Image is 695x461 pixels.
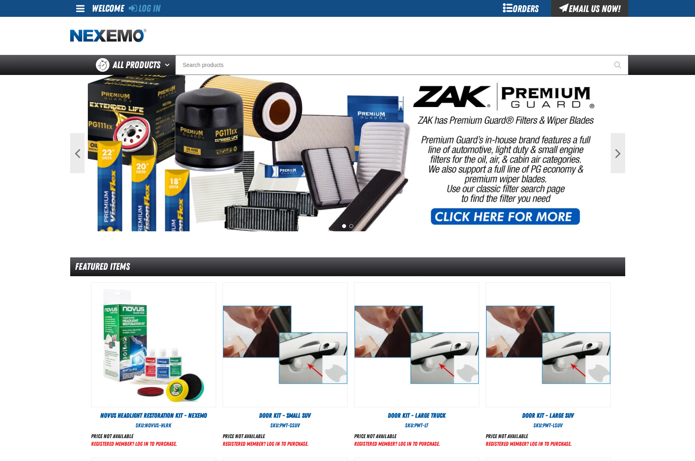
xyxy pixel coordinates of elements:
div: Price not available [354,433,440,440]
span: Door Kit - Small SUV [259,412,311,419]
: View Details of the Novus Headlight Restoration Kit - Nexemo [91,283,216,407]
button: Open All Products pages [162,55,175,75]
span: PWT-LT [414,422,428,429]
a: Door Kit - Large SUV [486,411,611,420]
div: SKU: [223,422,348,429]
button: Start Searching [608,55,628,75]
img: Door Kit - Large SUV [486,283,610,407]
a: Registered Member? Log In to purchase. [486,441,571,447]
div: Featured Items [70,257,625,276]
a: Door Kit - Small SUV [223,411,348,420]
: View Details of the Door Kit - Small SUV [223,283,347,407]
img: Door Kit - Small SUV [223,283,347,407]
span: Novus Headlight Restoration Kit - Nexemo [100,412,207,419]
div: SKU: [486,422,611,429]
a: Door Kit - Large Truck [354,411,479,420]
div: SKU: [354,422,479,429]
: View Details of the Door Kit - Large Truck [355,283,479,407]
div: Price not available [223,433,308,440]
span: All Products [113,58,160,72]
span: PWT-SSUV [280,422,300,429]
span: NOVUS-HLRK [145,422,171,429]
img: PG Filters & Wipers [88,75,608,231]
button: Next [611,133,625,173]
button: 2 of 2 [349,224,353,228]
a: Registered Member? Log In to purchase. [354,441,440,447]
a: Registered Member? Log In to purchase. [91,441,177,447]
input: Search [175,55,628,75]
button: Previous [70,133,85,173]
: View Details of the Door Kit - Large SUV [486,283,610,407]
a: Registered Member? Log In to purchase. [223,441,308,447]
a: Log In [129,3,160,14]
div: SKU: [91,422,216,429]
div: Price not available [486,433,571,440]
span: Door Kit - Large SUV [522,412,574,419]
span: PWT-LSUV [543,422,563,429]
button: 1 of 2 [342,224,346,228]
img: Novus Headlight Restoration Kit - Nexemo [91,283,216,407]
img: Door Kit - Large Truck [355,283,479,407]
img: Nexemo logo [70,29,146,43]
span: Door Kit - Large Truck [388,412,446,419]
div: Price not available [91,433,177,440]
a: Novus Headlight Restoration Kit - Nexemo [91,411,216,420]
